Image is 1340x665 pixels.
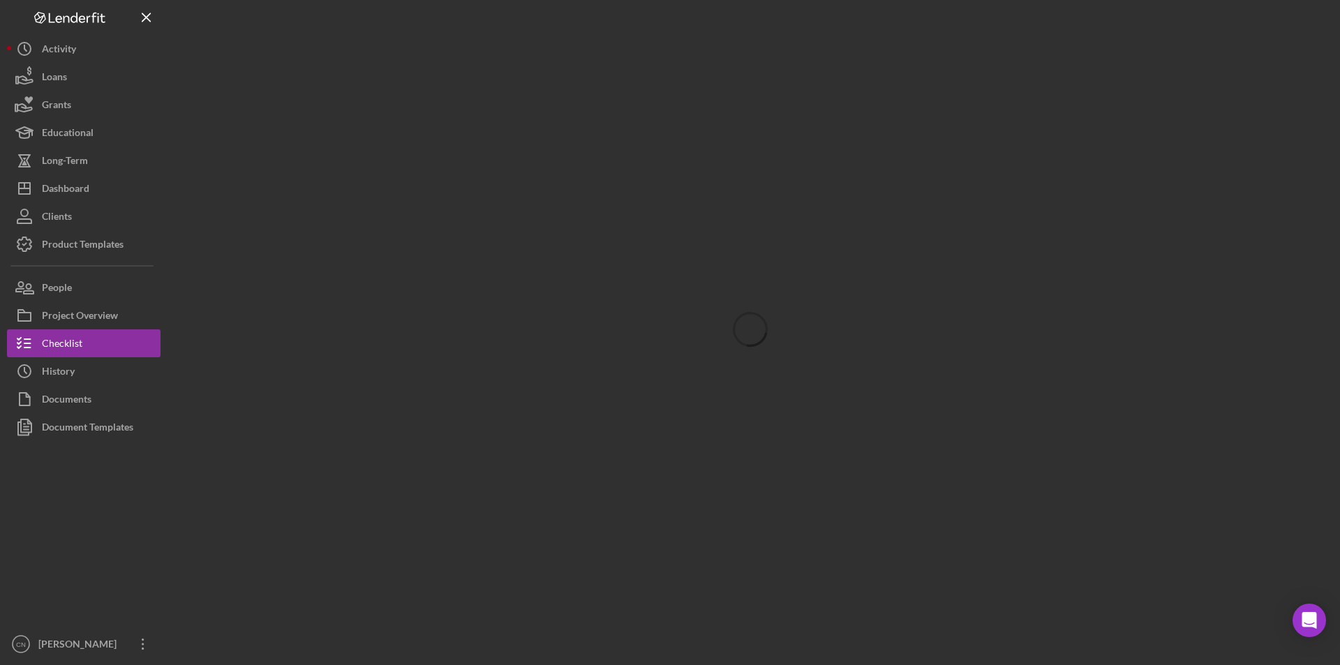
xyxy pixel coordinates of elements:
div: Clients [42,202,72,234]
button: CN[PERSON_NAME] [7,630,161,658]
button: History [7,357,161,385]
div: Project Overview [42,301,118,333]
button: Product Templates [7,230,161,258]
div: History [42,357,75,389]
button: Dashboard [7,174,161,202]
button: People [7,274,161,301]
div: [PERSON_NAME] [35,630,126,662]
div: Dashboard [42,174,89,206]
div: Document Templates [42,413,133,444]
div: Documents [42,385,91,417]
div: Checklist [42,329,82,361]
div: People [42,274,72,305]
button: Activity [7,35,161,63]
button: Loans [7,63,161,91]
div: Grants [42,91,71,122]
button: Clients [7,202,161,230]
button: Checklist [7,329,161,357]
text: CN [16,641,26,648]
div: Long-Term [42,147,88,178]
div: Educational [42,119,94,150]
button: Long-Term [7,147,161,174]
button: Documents [7,385,161,413]
button: Grants [7,91,161,119]
button: Educational [7,119,161,147]
div: Product Templates [42,230,124,262]
div: Activity [42,35,76,66]
div: Loans [42,63,67,94]
button: Document Templates [7,413,161,441]
button: Project Overview [7,301,161,329]
div: Open Intercom Messenger [1293,604,1326,637]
